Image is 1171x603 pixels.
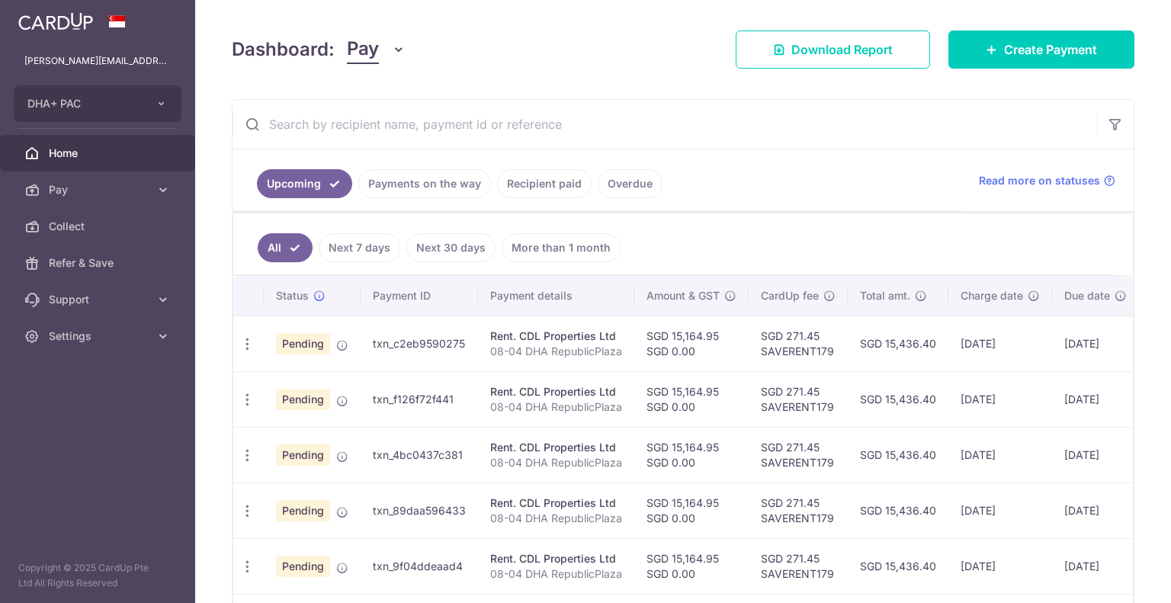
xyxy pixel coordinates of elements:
div: Rent. CDL Properties Ltd [490,329,622,344]
span: Download Report [791,40,893,59]
td: SGD 271.45 SAVERENT179 [749,371,848,427]
td: [DATE] [1052,483,1139,538]
td: txn_9f04ddeaad4 [361,538,478,594]
span: Due date [1064,288,1110,303]
td: SGD 15,436.40 [848,316,948,371]
th: Payment details [478,276,634,316]
td: [DATE] [948,371,1052,427]
td: [DATE] [948,316,1052,371]
td: [DATE] [948,427,1052,483]
p: 08-04 DHA RepublicPlaza [490,566,622,582]
td: SGD 15,164.95 SGD 0.00 [634,371,749,427]
span: DHA+ PAC [27,96,140,111]
p: 08-04 DHA RepublicPlaza [490,399,622,415]
td: SGD 15,436.40 [848,427,948,483]
h4: Dashboard: [232,36,335,63]
td: txn_89daa596433 [361,483,478,538]
span: Pending [276,556,330,577]
td: txn_4bc0437c381 [361,427,478,483]
span: Status [276,288,309,303]
td: [DATE] [1052,427,1139,483]
td: [DATE] [1052,316,1139,371]
td: SGD 15,436.40 [848,538,948,594]
td: txn_f126f72f441 [361,371,478,427]
a: Next 7 days [319,233,400,262]
td: SGD 271.45 SAVERENT179 [749,538,848,594]
span: Collect [49,219,149,234]
p: 08-04 DHA RepublicPlaza [490,511,622,526]
button: DHA+ PAC [14,85,181,122]
p: 08-04 DHA RepublicPlaza [490,344,622,359]
input: Search by recipient name, payment id or reference [233,100,1097,149]
span: Charge date [961,288,1023,303]
td: SGD 15,164.95 SGD 0.00 [634,427,749,483]
a: Upcoming [257,169,352,198]
a: Download Report [736,30,930,69]
td: SGD 271.45 SAVERENT179 [749,483,848,538]
td: SGD 271.45 SAVERENT179 [749,427,848,483]
p: 08-04 DHA RepublicPlaza [490,455,622,470]
span: Home [49,146,149,161]
td: SGD 15,436.40 [848,483,948,538]
td: SGD 15,164.95 SGD 0.00 [634,538,749,594]
td: txn_c2eb9590275 [361,316,478,371]
td: [DATE] [948,483,1052,538]
span: Pending [276,333,330,354]
span: Create Payment [1004,40,1097,59]
span: Read more on statuses [979,173,1100,188]
td: SGD 271.45 SAVERENT179 [749,316,848,371]
span: Pay [49,182,149,197]
span: Pending [276,500,330,521]
a: Overdue [598,169,662,198]
p: [PERSON_NAME][EMAIL_ADDRESS][DOMAIN_NAME] [24,53,171,69]
span: Pay [347,35,379,64]
td: SGD 15,164.95 SGD 0.00 [634,316,749,371]
span: Pending [276,389,330,410]
span: Support [49,292,149,307]
a: Next 30 days [406,233,496,262]
span: Refer & Save [49,255,149,271]
div: Rent. CDL Properties Ltd [490,384,622,399]
img: CardUp [18,12,93,30]
td: [DATE] [948,538,1052,594]
a: Read more on statuses [979,173,1115,188]
a: Create Payment [948,30,1134,69]
span: CardUp fee [761,288,819,303]
div: Rent. CDL Properties Ltd [490,551,622,566]
div: Rent. CDL Properties Ltd [490,496,622,511]
button: Pay [347,35,406,64]
span: Settings [49,329,149,344]
span: Amount & GST [646,288,720,303]
td: [DATE] [1052,538,1139,594]
a: More than 1 month [502,233,621,262]
td: [DATE] [1052,371,1139,427]
div: Rent. CDL Properties Ltd [490,440,622,455]
span: Total amt. [860,288,910,303]
a: All [258,233,313,262]
a: Recipient paid [497,169,592,198]
td: SGD 15,436.40 [848,371,948,427]
span: Pending [276,444,330,466]
td: SGD 15,164.95 SGD 0.00 [634,483,749,538]
iframe: Opens a widget where you can find more information [1073,557,1156,595]
a: Payments on the way [358,169,491,198]
th: Payment ID [361,276,478,316]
